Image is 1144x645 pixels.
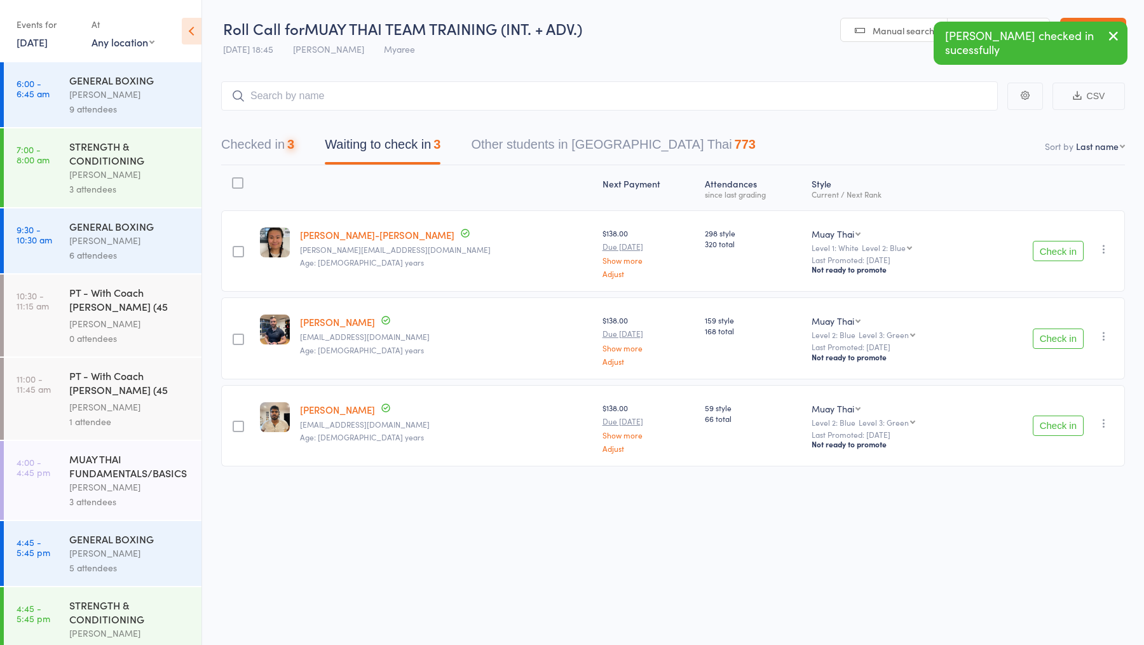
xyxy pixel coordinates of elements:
[69,139,191,167] div: STRENGTH & CONDITIONING
[17,14,79,35] div: Events for
[812,255,973,264] small: Last Promoted: [DATE]
[69,480,191,494] div: [PERSON_NAME]
[1076,140,1119,153] div: Last name
[17,603,50,623] time: 4:45 - 5:45 pm
[705,315,802,325] span: 159 style
[300,344,424,355] span: Age: [DEMOGRAPHIC_DATA] years
[300,257,424,268] span: Age: [DEMOGRAPHIC_DATA] years
[384,43,415,55] span: Myaree
[69,248,191,262] div: 6 attendees
[705,238,802,249] span: 320 total
[603,269,695,278] a: Adjust
[17,457,50,477] time: 4:00 - 4:45 pm
[4,358,201,440] a: 11:00 -11:45 amPT - With Coach [PERSON_NAME] (45 minutes)[PERSON_NAME]1 attendee
[69,73,191,87] div: GENERAL BOXING
[471,131,756,165] button: Other students in [GEOGRAPHIC_DATA] Thai773
[69,560,191,575] div: 5 attendees
[812,243,973,252] div: Level 1: White
[812,439,973,449] div: Not ready to promote
[873,24,934,37] span: Manual search
[260,315,290,344] img: image1718617299.png
[69,219,191,233] div: GENERAL BOXING
[325,131,440,165] button: Waiting to check in3
[300,332,592,341] small: robertogentilsassano@gmail.com
[812,352,973,362] div: Not ready to promote
[69,316,191,331] div: [PERSON_NAME]
[92,35,154,49] div: Any location
[700,171,807,205] div: Atten­dances
[1045,140,1073,153] label: Sort by
[603,417,695,426] small: Due [DATE]
[17,144,50,165] time: 7:00 - 8:00 am
[69,182,191,196] div: 3 attendees
[1033,416,1084,436] button: Check in
[221,81,998,111] input: Search by name
[17,537,50,557] time: 4:45 - 5:45 pm
[260,227,290,257] img: image1661120264.png
[705,227,802,238] span: 298 style
[862,243,906,252] div: Level 2: Blue
[69,233,191,248] div: [PERSON_NAME]
[300,420,592,429] small: jagaan04@gmail.com
[17,290,49,311] time: 10:30 - 11:15 am
[17,224,52,245] time: 9:30 - 10:30 am
[597,171,700,205] div: Next Payment
[812,418,973,426] div: Level 2: Blue
[69,167,191,182] div: [PERSON_NAME]
[812,315,854,327] div: Muay Thai
[603,402,695,452] div: $138.00
[69,87,191,102] div: [PERSON_NAME]
[433,137,440,151] div: 3
[300,315,375,329] a: [PERSON_NAME]
[260,402,290,432] img: image1711018105.png
[603,227,695,278] div: $138.00
[17,374,51,394] time: 11:00 - 11:45 am
[603,357,695,365] a: Adjust
[603,256,695,264] a: Show more
[300,431,424,442] span: Age: [DEMOGRAPHIC_DATA] years
[69,414,191,429] div: 1 attendee
[300,403,375,416] a: [PERSON_NAME]
[69,494,191,509] div: 3 attendees
[1060,18,1126,43] a: Exit roll call
[603,242,695,251] small: Due [DATE]
[812,190,973,198] div: Current / Next Rank
[4,62,201,127] a: 6:00 -6:45 amGENERAL BOXING[PERSON_NAME]9 attendees
[807,171,978,205] div: Style
[300,228,454,241] a: [PERSON_NAME]-[PERSON_NAME]
[4,441,201,520] a: 4:00 -4:45 pmMUAY THAI FUNDAMENTALS/BASICS[PERSON_NAME]3 attendees
[705,190,802,198] div: since last grading
[934,22,1127,65] div: [PERSON_NAME] checked in sucessfully
[603,431,695,439] a: Show more
[4,275,201,356] a: 10:30 -11:15 amPT - With Coach [PERSON_NAME] (45 minutes)[PERSON_NAME]0 attendees
[69,546,191,560] div: [PERSON_NAME]
[812,402,854,415] div: Muay Thai
[69,532,191,546] div: GENERAL BOXING
[705,325,802,336] span: 168 total
[69,331,191,346] div: 0 attendees
[69,369,191,400] div: PT - With Coach [PERSON_NAME] (45 minutes)
[603,444,695,452] a: Adjust
[812,264,973,275] div: Not ready to promote
[223,18,304,39] span: Roll Call for
[300,245,592,254] small: lee.khoh@gmail.com
[4,208,201,273] a: 9:30 -10:30 amGENERAL BOXING[PERSON_NAME]6 attendees
[17,35,48,49] a: [DATE]
[4,521,201,586] a: 4:45 -5:45 pmGENERAL BOXING[PERSON_NAME]5 attendees
[735,137,756,151] div: 773
[69,102,191,116] div: 9 attendees
[1033,241,1084,261] button: Check in
[69,598,191,626] div: STRENGTH & CONDITIONING
[1033,329,1084,349] button: Check in
[69,452,191,480] div: MUAY THAI FUNDAMENTALS/BASICS
[92,14,154,35] div: At
[69,400,191,414] div: [PERSON_NAME]
[304,18,582,39] span: MUAY THAI TEAM TRAINING (INT. + ADV.)
[603,344,695,352] a: Show more
[812,330,973,339] div: Level 2: Blue
[705,402,802,413] span: 59 style
[223,43,273,55] span: [DATE] 18:45
[17,78,50,98] time: 6:00 - 6:45 am
[69,285,191,316] div: PT - With Coach [PERSON_NAME] (45 minutes)
[812,430,973,439] small: Last Promoted: [DATE]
